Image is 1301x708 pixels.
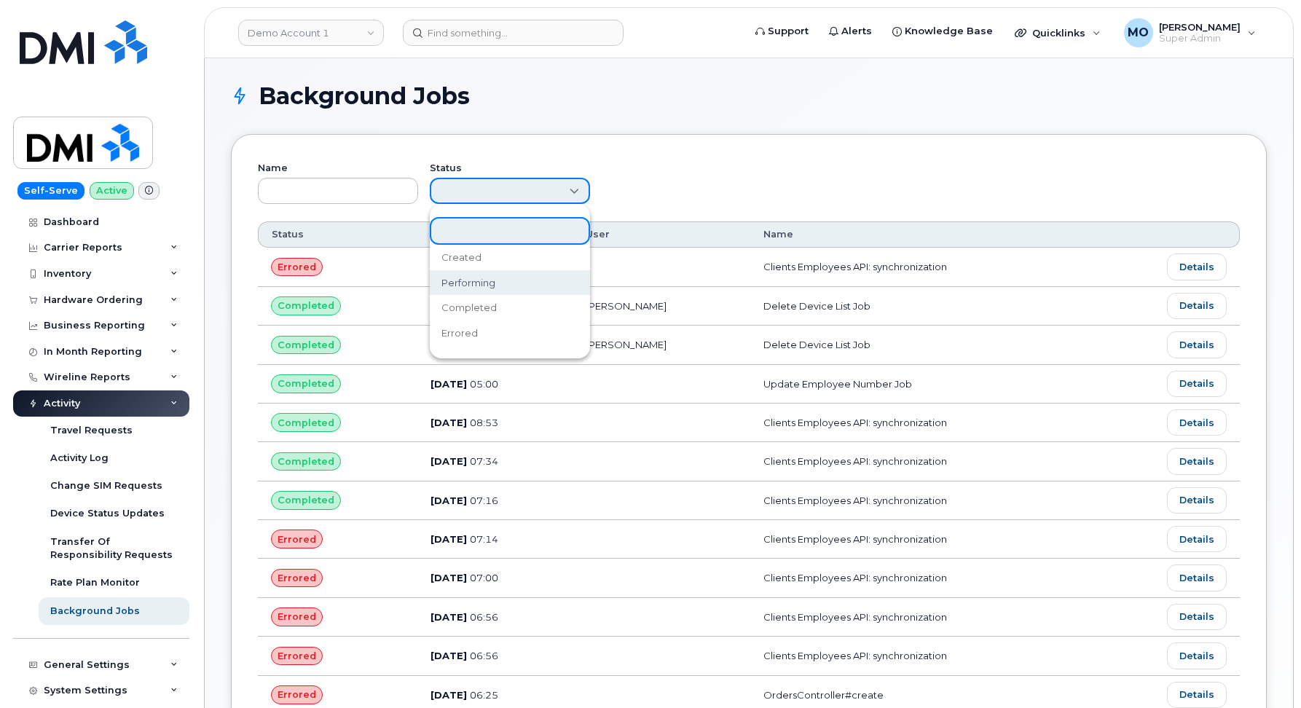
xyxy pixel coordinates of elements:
[278,299,334,312] span: Completed
[750,598,1098,637] td: Clients Employees API: synchronization
[1167,293,1227,319] a: Details
[431,533,467,545] span: [DATE]
[430,245,590,270] li: Created
[750,326,1098,364] td: Delete Device List Job
[1167,331,1227,358] a: Details
[431,572,467,583] span: [DATE]
[470,533,498,545] span: 07:14
[1167,642,1227,669] a: Details
[750,520,1098,559] td: Clients Employees API: synchronization
[272,228,304,241] span: Status
[573,326,750,364] td: [PERSON_NAME]
[750,481,1098,520] td: Clients Employees API: synchronization
[586,228,610,241] span: User
[430,164,590,173] label: Status
[470,495,498,506] span: 07:16
[441,251,482,264] span: Created
[750,559,1098,597] td: Clients Employees API: synchronization
[258,164,418,173] label: Name
[1167,409,1227,436] a: Details
[470,650,498,661] span: 06:56
[750,248,1098,286] td: Clients Employees API: synchronization
[430,295,590,320] li: Completed
[470,611,498,623] span: 06:56
[763,228,793,241] span: Name
[470,572,498,583] span: 07:00
[1167,371,1227,397] a: Details
[278,610,316,624] span: Errored
[278,338,334,352] span: Completed
[278,688,316,701] span: Errored
[1167,682,1227,708] a: Details
[278,377,334,390] span: Completed
[750,404,1098,442] td: Clients Employees API: synchronization
[441,326,478,340] span: Errored
[430,320,590,346] li: Errored
[750,637,1098,675] td: Clients Employees API: synchronization
[430,211,590,352] ul: Option List
[430,270,590,296] li: Performing
[431,611,467,623] span: [DATE]
[750,442,1098,481] td: Clients Employees API: synchronization
[470,378,498,390] span: 05:00
[278,649,316,663] span: Errored
[278,455,334,468] span: Completed
[278,260,316,274] span: Errored
[278,493,334,507] span: Completed
[278,532,316,546] span: Errored
[259,85,470,107] span: Background Jobs
[1167,253,1227,280] a: Details
[431,495,467,506] span: [DATE]
[431,378,467,390] span: [DATE]
[431,689,467,701] span: [DATE]
[1167,487,1227,514] a: Details
[750,365,1098,404] td: Update Employee Number Job
[470,689,498,701] span: 06:25
[278,416,334,430] span: Completed
[1167,604,1227,630] a: Details
[750,287,1098,326] td: Delete Device List Job
[278,571,316,585] span: Errored
[470,417,498,428] span: 08:53
[431,417,467,428] span: [DATE]
[573,287,750,326] td: [PERSON_NAME]
[431,650,467,661] span: [DATE]
[470,455,498,467] span: 07:34
[441,276,495,290] span: Performing
[1167,448,1227,474] a: Details
[1167,526,1227,552] a: Details
[431,455,467,467] span: [DATE]
[441,301,497,315] span: Completed
[1167,565,1227,591] a: Details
